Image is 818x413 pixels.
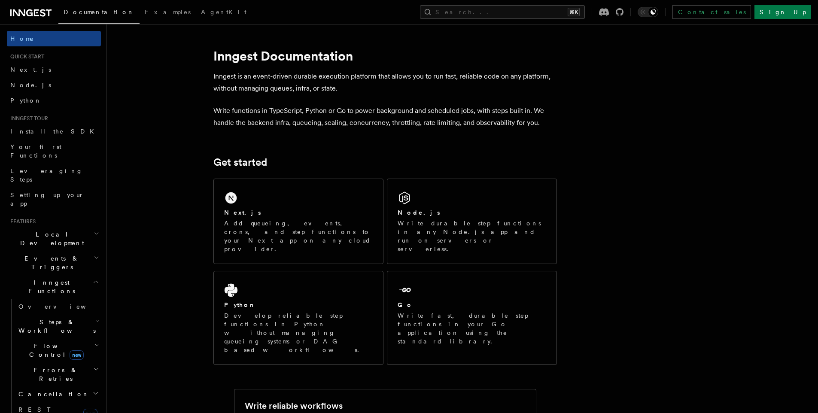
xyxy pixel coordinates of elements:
span: Examples [145,9,191,15]
a: Setting up your app [7,187,101,211]
a: Examples [140,3,196,23]
h2: Go [398,301,413,309]
span: AgentKit [201,9,246,15]
span: Steps & Workflows [15,318,96,335]
a: Node.jsWrite durable step functions in any Node.js app and run on servers or serverless. [387,179,557,264]
span: Quick start [7,53,44,60]
span: Cancellation [15,390,89,398]
button: Errors & Retries [15,362,101,386]
span: Features [7,218,36,225]
a: Documentation [58,3,140,24]
a: Overview [15,299,101,314]
a: Next.js [7,62,101,77]
button: Events & Triggers [7,251,101,275]
button: Search...⌘K [420,5,585,19]
h2: Node.js [398,208,440,217]
kbd: ⌘K [568,8,580,16]
h1: Inngest Documentation [213,48,557,64]
p: Inngest is an event-driven durable execution platform that allows you to run fast, reliable code ... [213,70,557,94]
button: Cancellation [15,386,101,402]
span: Flow Control [15,342,94,359]
span: Install the SDK [10,128,99,135]
span: new [70,350,84,360]
span: Home [10,34,34,43]
a: Leveraging Steps [7,163,101,187]
a: GoWrite fast, durable step functions in your Go application using the standard library. [387,271,557,365]
span: Your first Functions [10,143,61,159]
h2: Write reliable workflows [245,400,343,412]
a: Sign Up [754,5,811,19]
p: Write functions in TypeScript, Python or Go to power background and scheduled jobs, with steps bu... [213,105,557,129]
button: Local Development [7,227,101,251]
span: Inngest Functions [7,278,93,295]
a: Python [7,93,101,108]
a: Contact sales [672,5,751,19]
span: Errors & Retries [15,366,93,383]
a: Install the SDK [7,124,101,139]
p: Write durable step functions in any Node.js app and run on servers or serverless. [398,219,546,253]
a: Home [7,31,101,46]
a: Get started [213,156,267,168]
span: Leveraging Steps [10,167,83,183]
span: Python [10,97,42,104]
button: Steps & Workflows [15,314,101,338]
span: Events & Triggers [7,254,94,271]
button: Flow Controlnew [15,338,101,362]
span: Next.js [10,66,51,73]
span: Overview [18,303,107,310]
span: Documentation [64,9,134,15]
a: Node.js [7,77,101,93]
span: Setting up your app [10,191,84,207]
button: Toggle dark mode [638,7,658,17]
a: Next.jsAdd queueing, events, crons, and step functions to your Next app on any cloud provider. [213,179,383,264]
p: Develop reliable step functions in Python without managing queueing systems or DAG based workflows. [224,311,373,354]
a: Your first Functions [7,139,101,163]
p: Add queueing, events, crons, and step functions to your Next app on any cloud provider. [224,219,373,253]
button: Inngest Functions [7,275,101,299]
h2: Next.js [224,208,261,217]
span: Node.js [10,82,51,88]
span: Local Development [7,230,94,247]
p: Write fast, durable step functions in your Go application using the standard library. [398,311,546,346]
a: AgentKit [196,3,252,23]
a: PythonDevelop reliable step functions in Python without managing queueing systems or DAG based wo... [213,271,383,365]
span: Inngest tour [7,115,48,122]
h2: Python [224,301,256,309]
